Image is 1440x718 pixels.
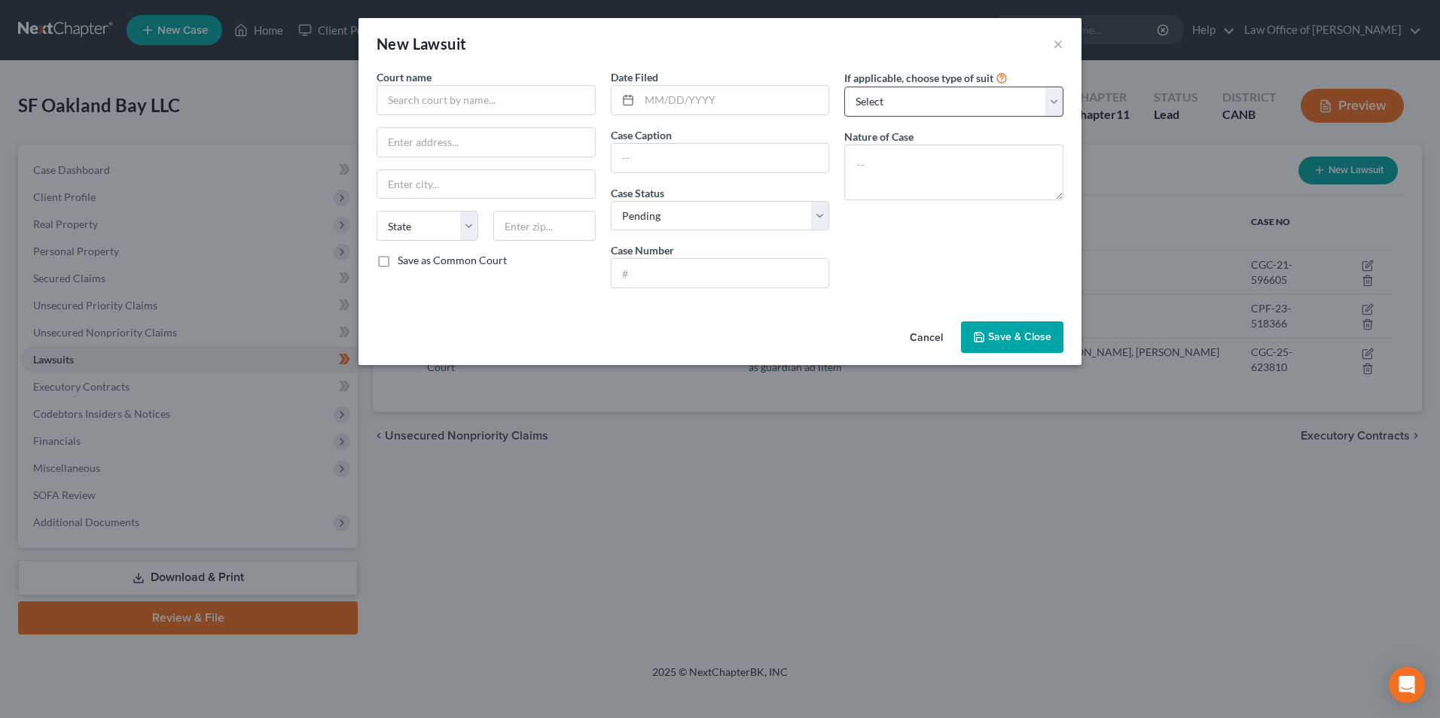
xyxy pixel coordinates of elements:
label: Case Number [611,242,674,258]
label: Case Caption [611,127,672,143]
input: Enter address... [377,128,595,157]
button: × [1053,35,1063,53]
span: Court name [377,71,432,84]
input: Search court by name... [377,85,596,115]
span: Case Status [611,187,664,199]
input: -- [612,144,829,172]
div: Open Intercom Messenger [1389,667,1425,703]
span: Save & Close [988,330,1051,343]
span: New [377,35,409,53]
button: Save & Close [961,321,1063,353]
input: Enter city... [377,170,595,199]
input: # [612,259,829,288]
input: Enter zip... [493,211,595,241]
label: Date Filed [611,69,658,85]
label: Save as Common Court [398,253,507,268]
label: If applicable, choose type of suit [844,70,993,86]
button: Cancel [898,323,955,353]
input: MM/DD/YYYY [639,86,829,114]
span: Lawsuit [413,35,467,53]
label: Nature of Case [844,129,914,145]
